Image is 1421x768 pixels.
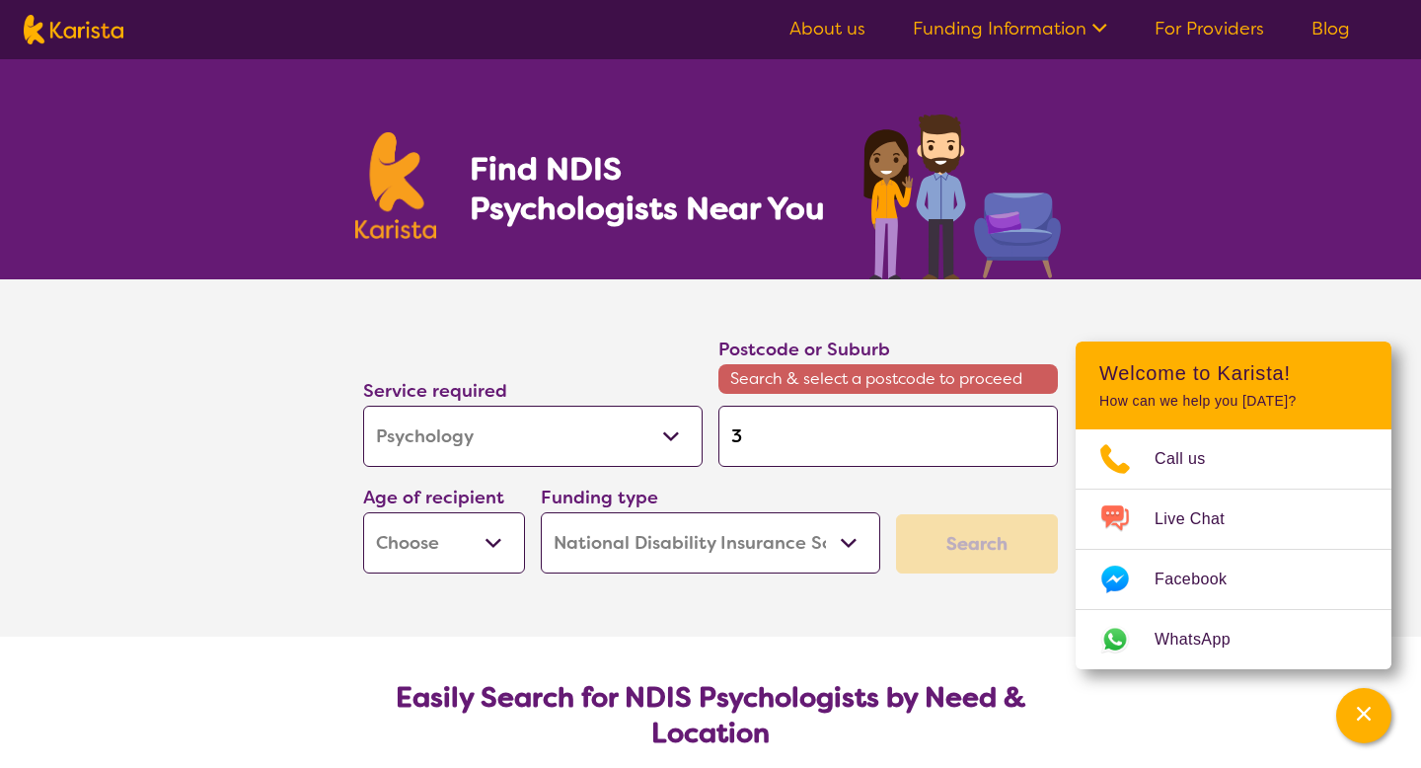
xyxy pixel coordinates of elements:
h1: Find NDIS Psychologists Near You [470,149,835,228]
span: Live Chat [1155,504,1248,534]
h2: Easily Search for NDIS Psychologists by Need & Location [379,680,1042,751]
label: Service required [363,379,507,403]
a: About us [789,17,865,40]
button: Channel Menu [1336,688,1391,743]
p: How can we help you [DATE]? [1099,393,1368,410]
label: Postcode or Suburb [718,338,890,361]
div: Channel Menu [1076,342,1391,669]
input: Type [718,406,1058,467]
span: Call us [1155,444,1230,474]
img: psychology [857,107,1066,279]
img: Karista logo [355,132,436,239]
span: Facebook [1155,565,1250,594]
label: Funding type [541,486,658,509]
span: Search & select a postcode to proceed [718,364,1058,394]
a: For Providers [1155,17,1264,40]
a: Blog [1311,17,1350,40]
ul: Choose channel [1076,429,1391,669]
a: Funding Information [913,17,1107,40]
label: Age of recipient [363,486,504,509]
h2: Welcome to Karista! [1099,361,1368,385]
a: Web link opens in a new tab. [1076,610,1391,669]
span: WhatsApp [1155,625,1254,654]
img: Karista logo [24,15,123,44]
